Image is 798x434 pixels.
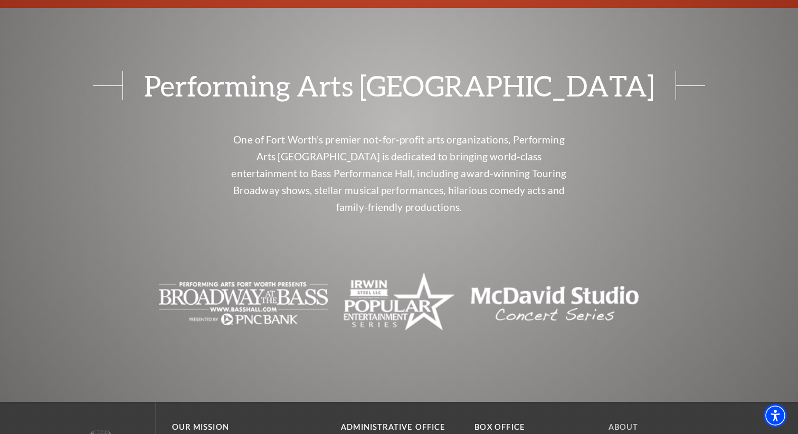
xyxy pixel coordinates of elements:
a: About [609,422,639,431]
span: Performing Arts [GEOGRAPHIC_DATA] [122,71,676,100]
a: Text logo for "McDavid Studio Concert Series" in a clean, modern font. - open in a new tab [470,296,639,308]
img: Text logo for "McDavid Studio Concert Series" in a clean, modern font. [470,272,639,335]
a: The image is completely blank with no visible content. - open in a new tab [344,296,454,308]
p: One of Fort Worth’s premier not-for-profit arts organizations, Performing Arts [GEOGRAPHIC_DATA] ... [227,131,571,216]
a: The image is blank or empty. - open in a new tab [159,296,328,308]
p: Administrative Office [341,421,459,434]
p: BOX OFFICE [474,421,592,434]
img: The image is blank or empty. [159,272,328,335]
p: OUR MISSION [172,421,304,434]
div: Accessibility Menu [764,404,787,427]
img: The image is completely blank with no visible content. [344,268,454,339]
